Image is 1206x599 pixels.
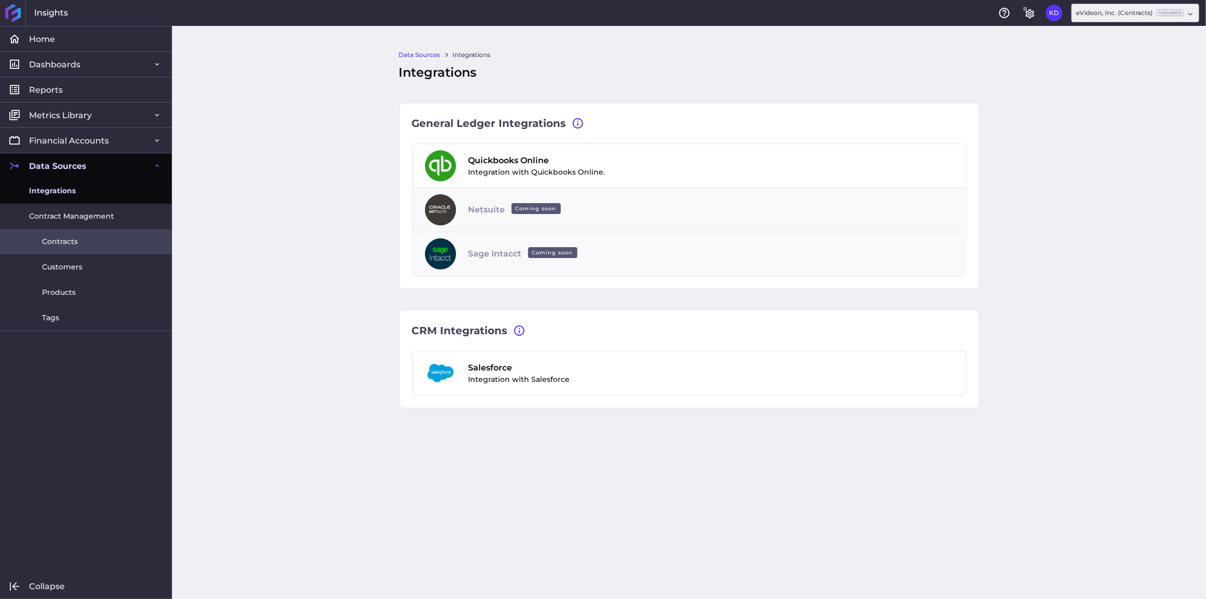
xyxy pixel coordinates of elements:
[469,154,605,178] div: Integration with Quickbooks Online.
[469,248,581,260] span: Sage Intacct
[469,362,570,385] div: Integration with Salesforce
[412,116,967,131] div: General Ledger Integrations
[42,287,76,298] span: Products
[399,50,441,60] a: Data Sources
[412,323,967,338] div: CRM Integrations
[1046,5,1062,21] button: User Menu
[29,110,92,121] span: Metrics Library
[29,59,80,70] span: Dashboards
[399,63,980,82] div: Integrations
[1071,4,1199,22] div: Dropdown select
[453,50,491,60] a: Integrations
[512,203,561,214] ins: Coming soon
[29,581,65,592] span: Collapse
[29,211,114,222] span: Contract Management
[42,312,59,323] span: Tags
[42,236,78,247] span: Contracts
[29,161,87,172] span: Data Sources
[1076,8,1184,18] div: eVideon, Inc. (Contracts)
[469,362,570,374] span: Salesforce
[29,84,63,95] span: Reports
[29,34,55,45] span: Home
[42,262,82,273] span: Customers
[528,247,577,258] ins: Coming soon
[469,154,605,167] span: Quickbooks Online
[29,186,76,196] span: Integrations
[996,5,1013,21] button: Help
[469,204,565,216] span: Netsuite
[1157,9,1184,16] ins: Member
[1021,5,1038,21] button: General Settings
[29,135,109,146] span: Financial Accounts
